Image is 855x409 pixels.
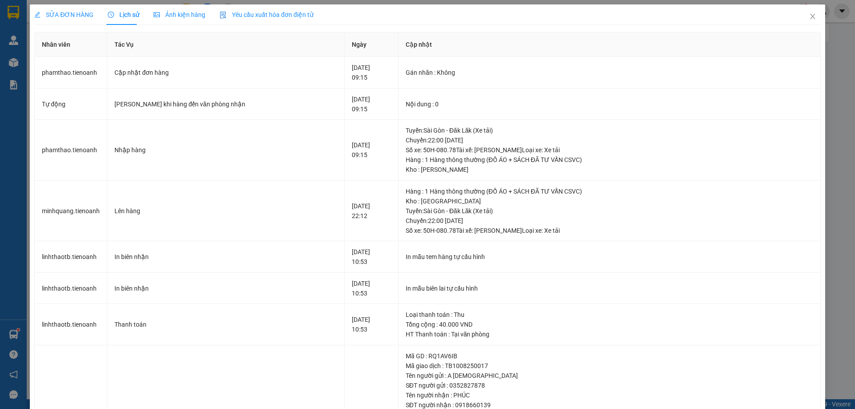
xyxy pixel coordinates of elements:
[406,329,813,339] div: HT Thanh toán : Tại văn phòng
[406,155,813,165] div: Hàng : 1 Hàng thông thường (ĐỒ ÁO + SÁCH ĐÃ TƯ VẤN CSVC)
[345,32,399,57] th: Ngày
[406,99,813,109] div: Nội dung : 0
[114,320,337,329] div: Thanh toán
[220,12,227,19] img: icon
[352,140,391,160] div: [DATE] 09:15
[108,12,114,18] span: clock-circle
[114,283,337,293] div: In biên nhận
[35,304,107,345] td: linhthaotb.tienoanh
[352,315,391,334] div: [DATE] 10:53
[406,371,813,381] div: Tên người gửi : A [DEMOGRAPHIC_DATA]
[800,4,825,29] button: Close
[406,351,813,361] div: Mã GD : RQ1AV6IB
[352,63,391,82] div: [DATE] 09:15
[406,361,813,371] div: Mã giao dịch : TB1008250017
[406,68,813,77] div: Gán nhãn : Không
[114,252,337,262] div: In biên nhận
[35,241,107,273] td: linhthaotb.tienoanh
[352,94,391,114] div: [DATE] 09:15
[154,11,205,18] span: Ảnh kiện hàng
[108,11,139,18] span: Lịch sử
[406,206,813,235] div: Tuyến : Sài Gòn - Đăk Lăk (Xe tải) Chuyến: 22:00 [DATE] Số xe: 50H-080.78 Tài xế: [PERSON_NAME] L...
[34,12,41,18] span: edit
[114,206,337,216] div: Lên hàng
[406,310,813,320] div: Loại thanh toán : Thu
[399,32,821,57] th: Cập nhật
[35,57,107,89] td: phamthao.tienoanh
[406,186,813,196] div: Hàng : 1 Hàng thông thường (ĐỒ ÁO + SÁCH ĐÃ TƯ VẤN CSVC)
[114,99,337,109] div: [PERSON_NAME] khi hàng đến văn phòng nhận
[406,165,813,174] div: Kho : [PERSON_NAME]
[406,283,813,293] div: In mẫu biên lai tự cấu hình
[406,390,813,400] div: Tên người nhận : PHÚC
[352,201,391,221] div: [DATE] 22:12
[35,181,107,242] td: minhquang.tienoanh
[352,247,391,267] div: [DATE] 10:53
[114,68,337,77] div: Cập nhật đơn hàng
[35,273,107,304] td: linhthaotb.tienoanh
[35,120,107,181] td: phamthao.tienoanh
[34,11,94,18] span: SỬA ĐƠN HÀNG
[406,196,813,206] div: Kho : [GEOGRAPHIC_DATA]
[35,32,107,57] th: Nhân viên
[114,145,337,155] div: Nhập hàng
[352,279,391,298] div: [DATE] 10:53
[406,381,813,390] div: SĐT người gửi : 0352827878
[220,11,313,18] span: Yêu cầu xuất hóa đơn điện tử
[809,13,816,20] span: close
[406,320,813,329] div: Tổng cộng : 40.000 VND
[406,252,813,262] div: In mẫu tem hàng tự cấu hình
[107,32,345,57] th: Tác Vụ
[406,126,813,155] div: Tuyến : Sài Gòn - Đăk Lăk (Xe tải) Chuyến: 22:00 [DATE] Số xe: 50H-080.78 Tài xế: [PERSON_NAME] L...
[154,12,160,18] span: picture
[35,89,107,120] td: Tự động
